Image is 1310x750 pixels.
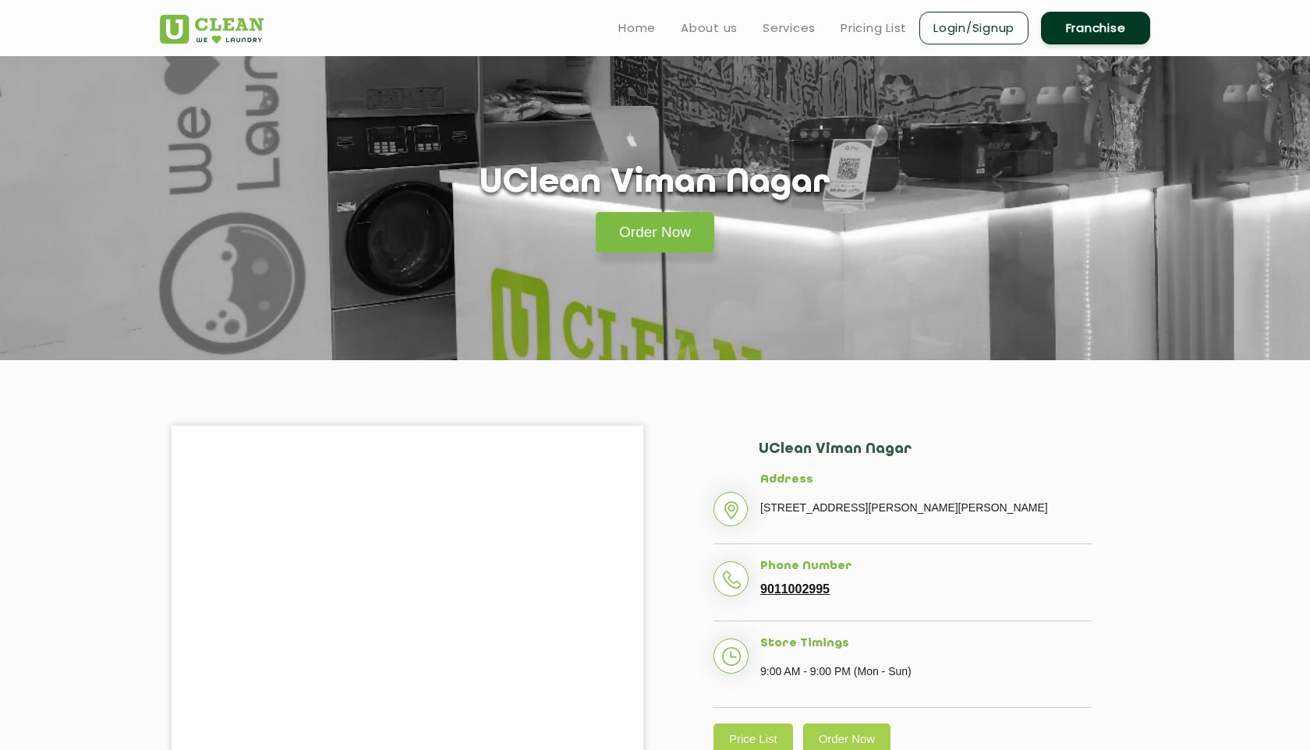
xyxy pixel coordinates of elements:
h2: UClean Viman Nagar [759,441,1092,473]
a: Login/Signup [919,12,1029,44]
h5: Address [760,473,1092,487]
a: Home [618,19,656,37]
img: UClean Laundry and Dry Cleaning [160,15,264,44]
p: 9:00 AM - 9:00 PM (Mon - Sun) [760,660,1092,683]
a: 9011002995 [760,582,830,596]
a: Franchise [1041,12,1150,44]
a: Pricing List [841,19,907,37]
a: Order Now [596,212,714,253]
p: [STREET_ADDRESS][PERSON_NAME][PERSON_NAME] [760,496,1092,519]
h1: UClean Viman Nagar [480,164,830,203]
a: About us [681,19,738,37]
h5: Store Timings [760,637,1092,651]
h5: Phone Number [760,560,1092,574]
a: Services [763,19,816,37]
